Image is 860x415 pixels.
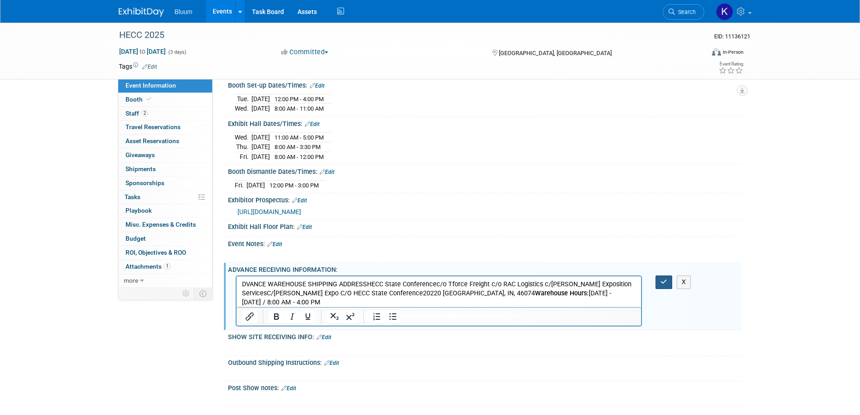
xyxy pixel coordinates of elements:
a: Shipments [118,163,212,176]
button: Superscript [343,310,358,323]
a: Playbook [118,204,212,218]
a: Asset Reservations [118,135,212,148]
td: [DATE] [251,94,270,104]
span: to [138,48,147,55]
button: Underline [300,310,316,323]
a: ROI, Objectives & ROO [118,246,212,260]
td: Thu. [235,142,251,152]
td: [DATE] [251,104,270,113]
span: Budget [126,235,146,242]
td: Tags [119,62,157,71]
a: [URL][DOMAIN_NAME] [237,208,301,215]
span: [GEOGRAPHIC_DATA], [GEOGRAPHIC_DATA] [499,50,612,56]
a: Edit [324,360,339,366]
td: Fri. [235,152,251,161]
td: Toggle Event Tabs [194,288,212,299]
span: 1 [164,263,171,270]
td: [DATE] [251,132,270,142]
td: Wed. [235,104,251,113]
img: ExhibitDay [119,8,164,17]
a: Search [663,4,704,20]
span: 8:00 AM - 3:30 PM [274,144,321,150]
a: Edit [305,121,320,127]
div: Event Rating [719,62,743,66]
a: Edit [142,64,157,70]
a: Giveaways [118,149,212,162]
span: 8:00 AM - 12:00 PM [274,154,324,160]
span: Event Information [126,82,176,89]
span: Event ID: 11136121 [714,33,750,40]
button: Numbered list [369,310,385,323]
button: Bold [269,310,284,323]
button: Insert/edit link [242,310,257,323]
a: Event Information [118,79,212,93]
span: (3 days) [167,49,186,55]
span: Bluum [175,8,193,15]
div: Event Notes: [228,237,742,249]
span: Booth [126,96,153,103]
span: Tasks [125,193,140,201]
div: Exhibit Hall Floor Plan: [228,220,742,232]
div: Post Show notes: [228,381,742,393]
span: Search [675,9,696,15]
td: [DATE] [246,180,265,190]
td: [DATE] [251,152,270,161]
span: Asset Reservations [126,137,179,145]
span: [DATE] [DATE] [119,47,166,56]
span: more [124,277,138,284]
span: Playbook [126,207,152,214]
a: Edit [297,224,312,230]
div: Exhibit Hall Dates/Times: [228,117,742,129]
span: ROI, Objectives & ROO [126,249,186,256]
img: Kellie Noller [716,3,733,20]
div: Booth Set-up Dates/Times: [228,79,742,90]
div: Booth Dismantle Dates/Times: [228,165,742,177]
iframe: Rich Text Area [237,276,642,307]
td: Fri. [235,180,246,190]
a: Booth [118,93,212,107]
div: SHOW SITE RECEIVING INFO: [228,330,742,342]
div: Outbound Shipping Instructions: [228,356,742,368]
a: Edit [320,169,335,175]
span: 2 [141,110,148,117]
a: Misc. Expenses & Credits [118,218,212,232]
span: Staff [126,110,148,117]
span: Giveaways [126,151,155,159]
button: Subscript [327,310,342,323]
a: Budget [118,232,212,246]
div: Exhibitor Prospectus: [228,193,742,205]
div: HECC 2025 [116,27,691,43]
div: ADVANCE RECEIVING INFORMATION: [228,263,742,274]
button: Committed [278,47,332,57]
span: Travel Reservations [126,123,181,131]
span: 12:00 PM - 4:00 PM [274,96,324,103]
span: 11:00 AM - 5:00 PM [274,134,324,141]
a: Sponsorships [118,177,212,190]
td: Wed. [235,132,251,142]
a: Edit [310,83,325,89]
td: Personalize Event Tab Strip [178,288,194,299]
a: more [118,274,212,288]
button: Bullet list [385,310,400,323]
a: Travel Reservations [118,121,212,134]
a: Edit [316,334,331,340]
td: Tue. [235,94,251,104]
button: Italic [284,310,300,323]
button: X [677,275,691,289]
a: Attachments1 [118,260,212,274]
span: Misc. Expenses & Credits [126,221,196,228]
a: Tasks [118,191,212,204]
img: Format-Inperson.png [712,48,721,56]
span: 12:00 PM - 3:00 PM [270,182,319,189]
i: Booth reservation complete [147,97,151,102]
a: Edit [281,385,296,392]
a: Edit [267,241,282,247]
span: Attachments [126,263,171,270]
div: In-Person [722,49,744,56]
span: Sponsorships [126,179,164,187]
a: Edit [292,197,307,204]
